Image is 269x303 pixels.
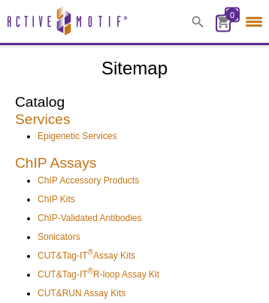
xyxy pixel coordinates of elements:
[15,111,71,127] a: Services
[38,192,75,206] a: ChIP Kits
[38,174,139,187] a: ChIP Accessory Products
[88,267,93,275] sup: ®
[15,155,96,171] a: ChIP Assays
[15,95,254,109] h2: Catalog
[38,268,159,281] a: CUT&Tag-IT®R-loop Assay Kit
[38,211,142,225] a: ChIP-Validated Antibodies
[230,8,234,21] span: 0
[15,59,254,80] h1: Sitemap
[38,249,135,262] a: CUT&Tag-IT®Assay Kits
[88,248,93,256] sup: ®
[38,129,116,143] a: Epigenetic Services
[38,286,125,300] a: CUT&RUN Assay Kits
[216,15,230,31] a: 0
[38,230,80,244] a: Sonicators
